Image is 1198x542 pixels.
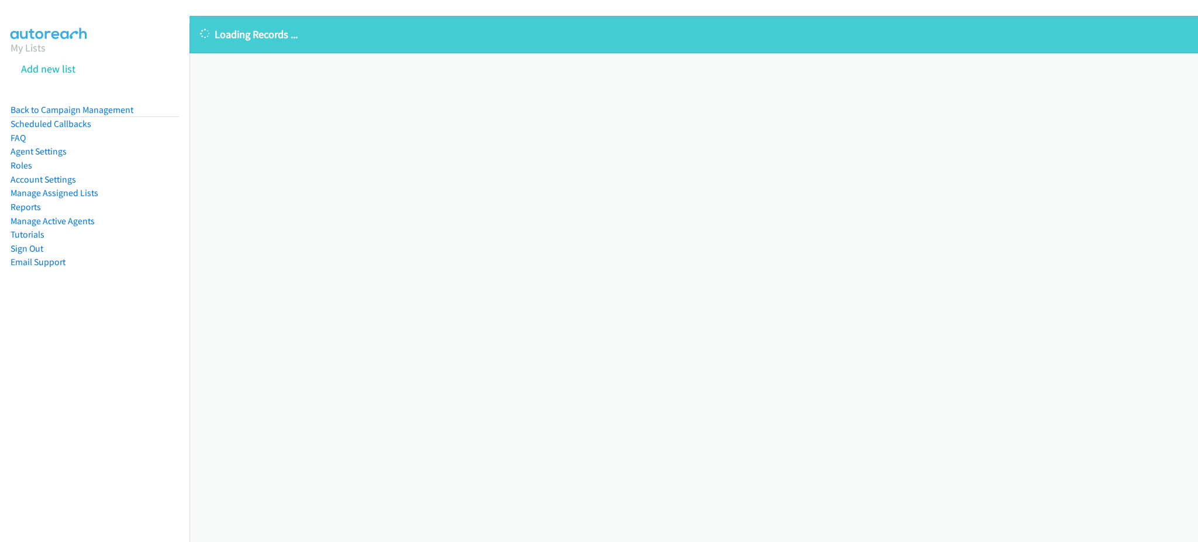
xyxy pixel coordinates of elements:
a: FAQ [11,132,26,143]
a: Back to Campaign Management [11,104,133,115]
p: Loading Records ... [200,26,1187,42]
a: Sign Out [11,243,43,254]
a: Account Settings [11,174,76,185]
a: My Lists [11,41,46,54]
a: Reports [11,201,41,212]
a: Scheduled Callbacks [11,118,91,129]
a: Manage Active Agents [11,215,95,227]
a: Add new list [21,62,75,76]
a: Manage Assigned Lists [11,187,98,198]
a: Email Support [11,256,66,267]
a: Agent Settings [11,146,67,157]
a: Roles [11,160,32,171]
a: Tutorials [11,229,44,240]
